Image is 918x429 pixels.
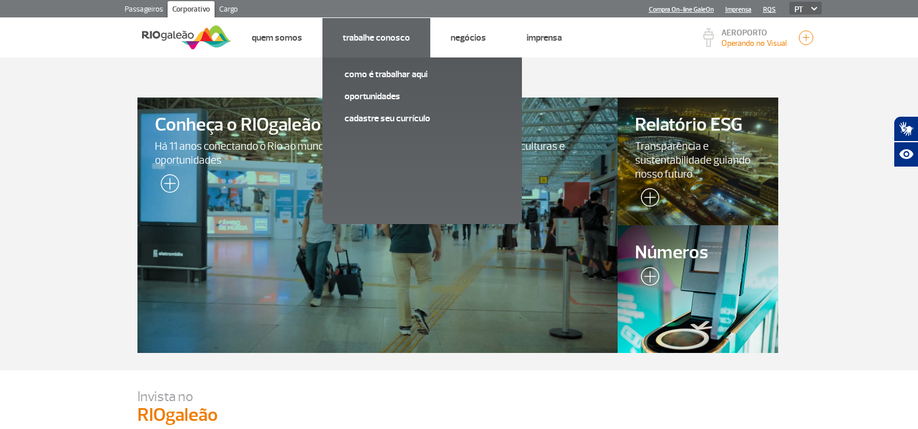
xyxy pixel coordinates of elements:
span: Números [635,243,760,263]
a: Quem Somos [252,32,302,44]
a: Imprensa [725,6,752,13]
a: Cargo [215,1,242,20]
a: Passageiros [120,1,168,20]
a: RQS [763,6,776,13]
span: Relatório ESG [635,115,760,135]
button: Abrir recursos assistivos. [894,142,918,167]
a: Cadastre seu currículo [344,112,500,125]
a: Corporativo [168,1,215,20]
a: Relatório ESGTransparência e sustentabilidade guiando nosso futuro [618,98,778,225]
a: Como é trabalhar aqui [344,68,500,81]
p: RIOgaleão [137,405,781,425]
span: Conheça o RIOgaleão [155,115,601,135]
a: Conheça o RIOgaleãoHá 11 anos conectando o Rio ao mundo e sendo a porta de entrada para pessoas, ... [137,98,618,353]
img: leia-mais [155,174,179,197]
a: Números [618,225,778,353]
button: Abrir tradutor de língua de sinais. [894,116,918,142]
p: Visibilidade de 10000m [721,37,787,49]
img: leia-mais [635,267,659,290]
span: Transparência e sustentabilidade guiando nosso futuro [635,139,760,181]
a: Negócios [451,32,486,44]
span: Há 11 anos conectando o Rio ao mundo e sendo a porta de entrada para pessoas, culturas e oportuni... [155,139,601,167]
a: Oportunidades [344,90,500,103]
img: leia-mais [635,188,659,211]
a: Imprensa [527,32,562,44]
a: Trabalhe Conosco [343,32,410,44]
div: Plugin de acessibilidade da Hand Talk. [894,116,918,167]
a: Compra On-line GaleOn [649,6,714,13]
p: Invista no [137,388,781,405]
p: AEROPORTO [721,29,787,37]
